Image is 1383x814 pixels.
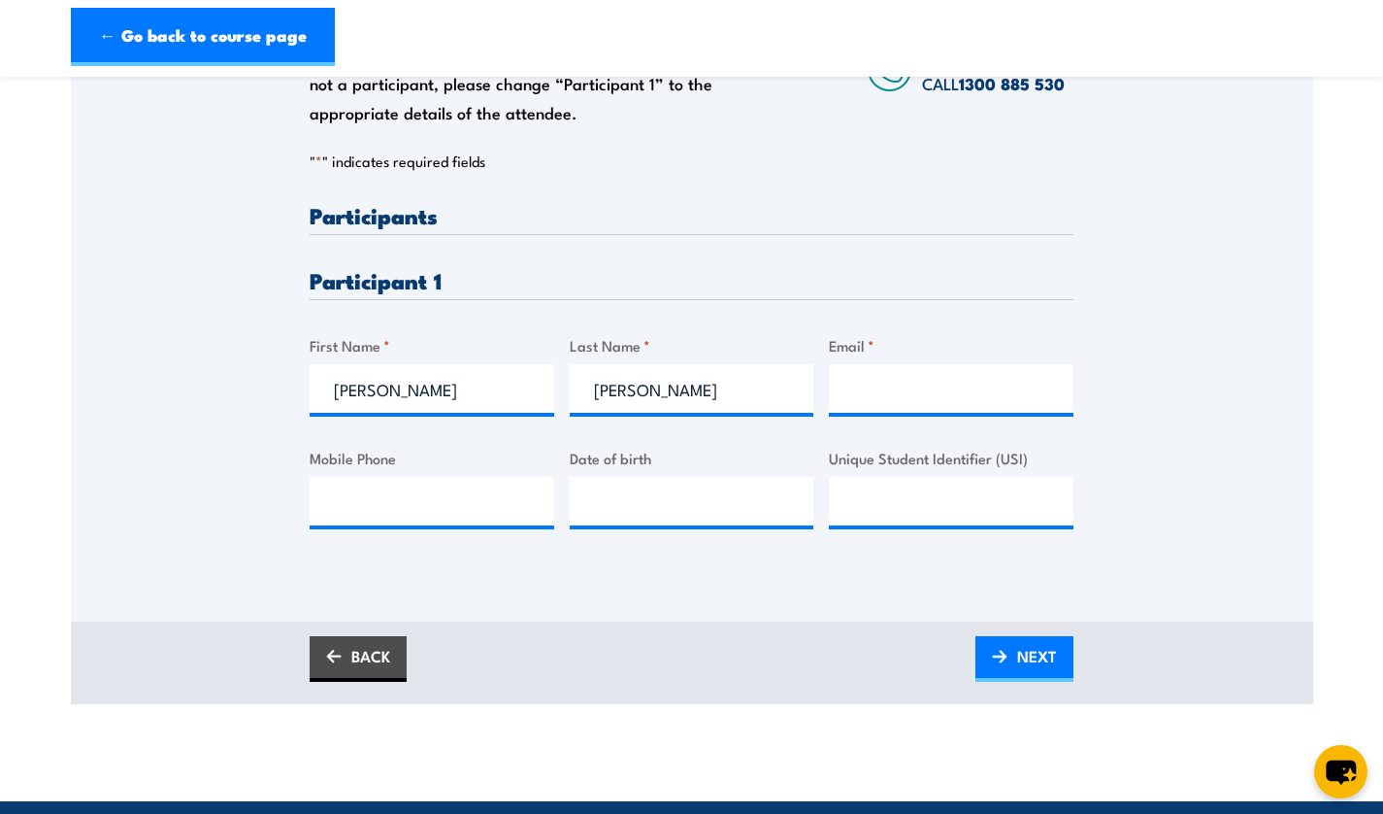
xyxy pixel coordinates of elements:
[310,269,1073,291] h3: Participant 1
[975,636,1073,682] a: NEXT
[1017,630,1057,682] span: NEXT
[310,636,407,682] a: BACK
[310,334,554,356] label: First Name
[829,334,1073,356] label: Email
[1314,745,1367,798] button: chat-button
[570,334,814,356] label: Last Name
[570,447,814,469] label: Date of birth
[959,71,1065,96] a: 1300 885 530
[829,447,1073,469] label: Unique Student Identifier (USI)
[310,447,554,469] label: Mobile Phone
[310,152,1073,171] p: " " indicates required fields
[71,8,335,66] a: ← Go back to course page
[922,42,1073,95] span: Speak to a specialist CALL
[310,204,1073,226] h3: Participants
